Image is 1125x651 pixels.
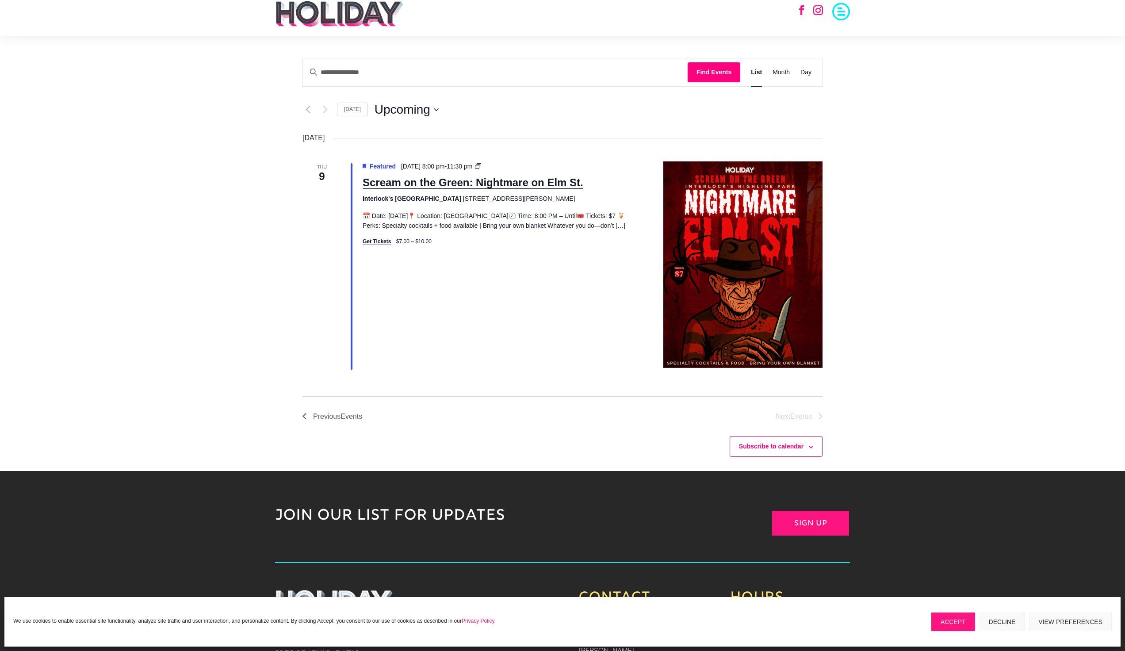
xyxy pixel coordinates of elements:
[800,67,811,77] span: Day
[401,163,445,170] span: [DATE] 8:00 pm
[275,506,729,526] p: JOIN OUR LIST FOR UPDATES
[363,211,642,231] p: 📅 Date: [DATE]📍 Location: [GEOGRAPHIC_DATA]🕗 Time: 8:00 PM – Until🎟️ Tickets: $7 🍹 Perks: Special...
[401,163,474,170] time: -
[275,590,393,614] img: Holiday
[375,101,430,119] span: Upcoming
[363,238,391,245] a: Get Tickets
[396,238,432,245] span: $7.00 – $10.00
[751,58,762,86] a: Display Events in List View
[447,163,472,170] span: 11:30 pm
[320,104,330,115] button: Next Events
[800,58,811,86] a: Display Events in Day View
[663,161,823,368] img: Nightmare on Elm St
[302,163,341,171] span: Thu
[578,590,698,611] h3: Contact
[773,67,790,77] span: Month
[337,103,368,116] a: [DATE]
[302,132,823,368] div: List of Events
[13,617,496,625] p: We use cookies to enable essential site functionality, analyze site traffic and user interaction,...
[302,132,325,144] time: [DATE]
[313,411,362,422] span: Previous
[275,0,404,27] img: holiday-logo-black
[363,195,461,202] span: Interlock's [GEOGRAPHIC_DATA]
[370,163,396,170] span: Featured
[463,195,575,202] span: [STREET_ADDRESS][PERSON_NAME]
[462,618,494,624] a: Privacy Policy
[302,104,313,115] a: Previous Events
[375,101,439,119] button: Upcoming
[302,169,341,184] span: 9
[475,163,481,170] a: Event series: Screen on the Green
[341,413,362,420] span: Events
[1029,613,1112,631] button: View preferences
[302,411,362,422] a: Previous Events
[773,58,790,86] a: Display Events in Month View
[739,443,804,450] button: Subscribe to calendar
[688,62,740,82] button: Find Events
[303,58,688,86] input: Enter Keyword. Search for events by Keyword.
[980,613,1025,631] button: Decline
[772,511,849,536] a: Sign Up
[730,590,850,611] h3: Hours
[931,613,975,631] button: Accept
[363,176,583,189] a: Scream on the Green: Nightmare on Elm St.
[751,67,762,77] span: List
[792,0,811,20] a: Follow on Facebook
[808,0,828,20] a: Follow on Instagram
